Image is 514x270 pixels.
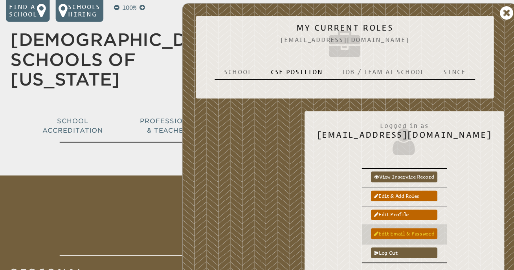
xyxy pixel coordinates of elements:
p: Find a school [9,3,37,18]
span: Logged in as [313,117,486,129]
h2: My Current Roles [206,23,475,61]
p: Job / Team at School [338,67,420,75]
p: Schools Hiring [67,3,99,18]
span: Professional Development & Teacher Certification [138,116,252,133]
a: View inservice record [367,170,432,180]
p: CSF Position [268,67,319,75]
h2: [EMAIL_ADDRESS][DOMAIN_NAME] [313,117,486,155]
p: 100% [119,3,136,13]
p: Since [438,67,460,75]
h1: Edit Profile [59,177,455,253]
a: [DEMOGRAPHIC_DATA] Schools of [US_STATE] [10,29,228,88]
a: Edit email & password [367,226,432,236]
p: School [221,67,249,75]
a: Log out [367,244,432,255]
span: School Accreditation [42,116,102,133]
a: Edit profile [367,207,432,218]
a: Edit & add roles [367,188,432,199]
